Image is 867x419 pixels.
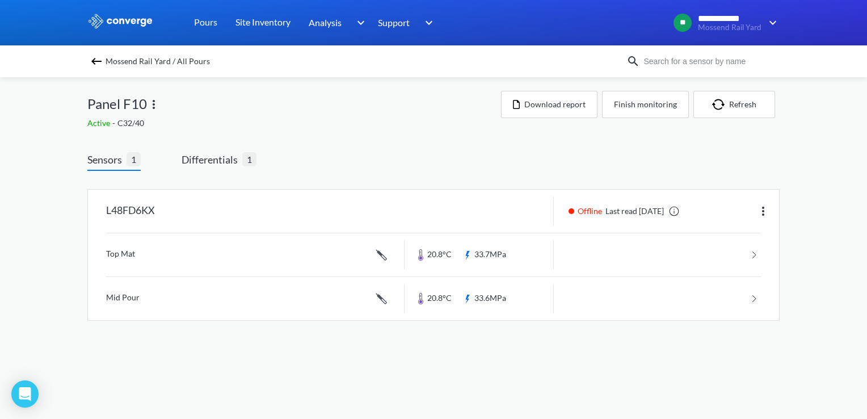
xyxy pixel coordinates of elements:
[182,152,242,167] span: Differentials
[147,98,161,111] img: more.svg
[602,91,689,118] button: Finish monitoring
[640,55,777,68] input: Search for a sensor by name
[87,117,501,129] div: C32/40
[87,14,153,28] img: logo_ewhite.svg
[87,118,112,128] span: Active
[11,380,39,408] div: Open Intercom Messenger
[106,53,210,69] span: Mossend Rail Yard / All Pours
[513,100,520,109] img: icon-file.svg
[112,118,117,128] span: -
[578,205,605,217] span: Offline
[87,93,147,115] span: Panel F10
[309,15,342,30] span: Analysis
[90,55,103,68] img: backspace.svg
[106,196,155,226] div: L48FD6KX
[761,16,780,30] img: downArrow.svg
[501,91,597,118] button: Download report
[563,205,683,217] div: Last read [DATE]
[756,204,770,218] img: more.svg
[418,16,436,30] img: downArrow.svg
[712,99,729,110] img: icon-refresh.svg
[242,152,256,166] span: 1
[350,16,368,30] img: downArrow.svg
[698,23,761,32] span: Mossend Rail Yard
[378,15,410,30] span: Support
[127,152,141,166] span: 1
[626,55,640,68] img: icon-search.svg
[693,91,775,118] button: Refresh
[87,152,127,167] span: Sensors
